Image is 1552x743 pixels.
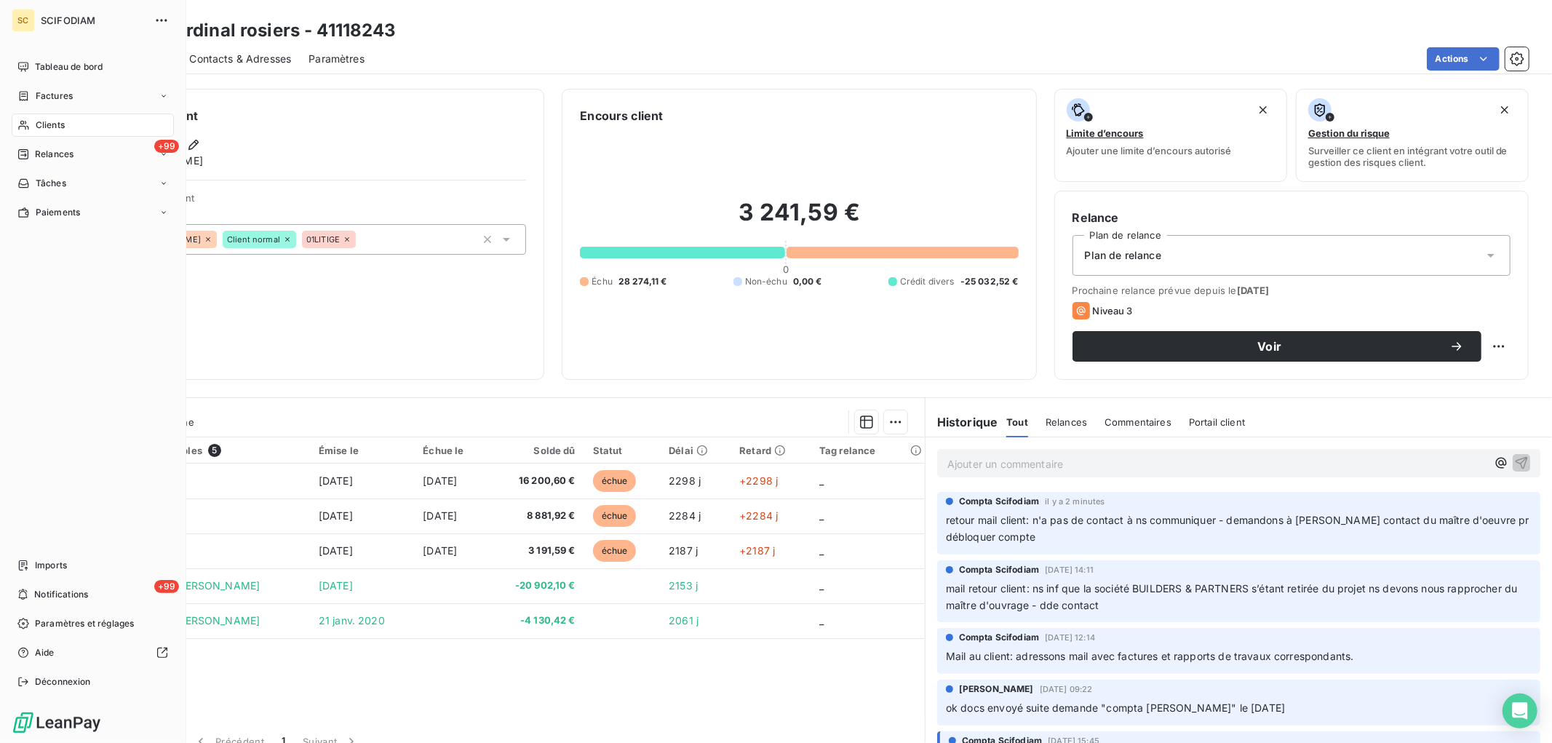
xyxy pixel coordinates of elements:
span: échue [593,540,637,562]
span: Contacts & Adresses [189,52,291,66]
span: +99 [154,580,179,593]
div: Solde dû [496,445,575,456]
div: SC [12,9,35,32]
span: Surveiller ce client en intégrant votre outil de gestion des risques client. [1308,145,1516,168]
span: 3 191,59 € [496,544,575,558]
div: Retard [739,445,802,456]
span: Paramètres et réglages [35,617,134,630]
span: +99 [154,140,179,153]
div: Statut [593,445,652,456]
span: [DATE] [423,474,457,487]
span: Propriétés Client [117,192,526,212]
span: Compta Scifodiam [959,563,1039,576]
span: Client normal [227,235,280,244]
div: Échue le [423,445,478,456]
span: Niveau 3 [1093,305,1133,317]
h6: Historique [926,413,998,431]
span: _ [819,579,824,592]
span: 0 [783,263,789,275]
span: Crédit divers [900,275,955,288]
span: échue [593,470,637,492]
span: 28 274,11 € [618,275,667,288]
span: Factures [36,90,73,103]
span: _ [819,474,824,487]
span: Relances [35,148,73,161]
span: Tâches [36,177,66,190]
span: retour mail client: n'a pas de contact à ns communiquer - demandons à [PERSON_NAME] contact du ma... [946,514,1532,543]
span: Non-échu [745,275,787,288]
span: [DATE] [423,544,457,557]
span: -4 130,42 € [496,613,575,628]
span: [DATE] 14:11 [1045,565,1094,574]
span: 2153 j [669,579,698,592]
div: Pièces comptables [111,444,301,457]
span: Déconnexion [35,675,91,688]
span: Paramètres [309,52,365,66]
span: Paiements [36,206,80,219]
span: ok docs envoyé suite demande "compta [PERSON_NAME]" le [DATE] [946,702,1285,714]
span: [DATE] [319,544,353,557]
span: 2284 j [669,509,701,522]
span: Plan de relance [1085,248,1161,263]
a: Aide [12,641,174,664]
span: Imports [35,559,67,572]
span: Tout [1006,416,1028,428]
span: échue [593,505,637,527]
span: -25 032,52 € [960,275,1019,288]
span: il y a 2 minutes [1045,497,1105,506]
span: Mail au client: adressons mail avec factures et rapports de travaux correspondants. [946,650,1353,662]
button: Actions [1427,47,1500,71]
img: Logo LeanPay [12,711,102,734]
div: Open Intercom Messenger [1503,694,1537,728]
span: 16 200,60 € [496,474,575,488]
div: Émise le [319,445,405,456]
span: 5 [208,444,221,457]
span: [DATE] 09:22 [1040,685,1093,694]
div: Tag relance [819,445,916,456]
h2: 3 241,59 € [580,198,1018,242]
span: [DATE] 12:14 [1045,633,1095,642]
span: Limite d’encours [1067,127,1144,139]
span: [DATE] [319,474,353,487]
span: Aide [35,646,55,659]
span: Compta Scifodiam [959,631,1039,644]
span: [PERSON_NAME] [959,683,1034,696]
span: Portail client [1189,416,1245,428]
button: Voir [1073,331,1481,362]
span: Tableau de bord [35,60,103,73]
span: -20 902,10 € [496,579,575,593]
span: [DATE] [1237,285,1270,296]
span: [DATE] [319,579,353,592]
span: 0,00 € [793,275,822,288]
span: [DATE] [319,509,353,522]
span: mail retour client: ns inf que la société BUILDERS & PARTNERS s’étant retirée du projet ns devons... [946,582,1521,611]
div: Délai [669,445,722,456]
span: Notifications [34,588,88,601]
h6: Encours client [580,107,663,124]
span: Prochaine relance prévue depuis le [1073,285,1511,296]
input: Ajouter une valeur [356,233,367,246]
span: 2187 j [669,544,698,557]
span: Gestion du risque [1308,127,1390,139]
span: Relances [1046,416,1087,428]
span: 01LITIGE [306,235,340,244]
span: _ [819,544,824,557]
span: _ [819,614,824,627]
span: Ajouter une limite d’encours autorisé [1067,145,1232,156]
span: Compta Scifodiam [959,495,1039,508]
h6: Relance [1073,209,1511,226]
span: +2298 j [739,474,778,487]
span: Voir [1090,341,1449,352]
button: Gestion du risqueSurveiller ce client en intégrant votre outil de gestion des risques client. [1296,89,1529,182]
h6: Informations client [88,107,526,124]
span: _ [819,509,824,522]
span: +2284 j [739,509,778,522]
span: SCIFODIAM [41,15,146,26]
span: +2187 j [739,544,775,557]
h3: Snc cardinal rosiers - 41118243 [128,17,397,44]
button: Limite d’encoursAjouter une limite d’encours autorisé [1054,89,1287,182]
span: 2298 j [669,474,701,487]
span: 21 janv. 2020 [319,614,385,627]
span: 8 881,92 € [496,509,575,523]
span: Clients [36,119,65,132]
